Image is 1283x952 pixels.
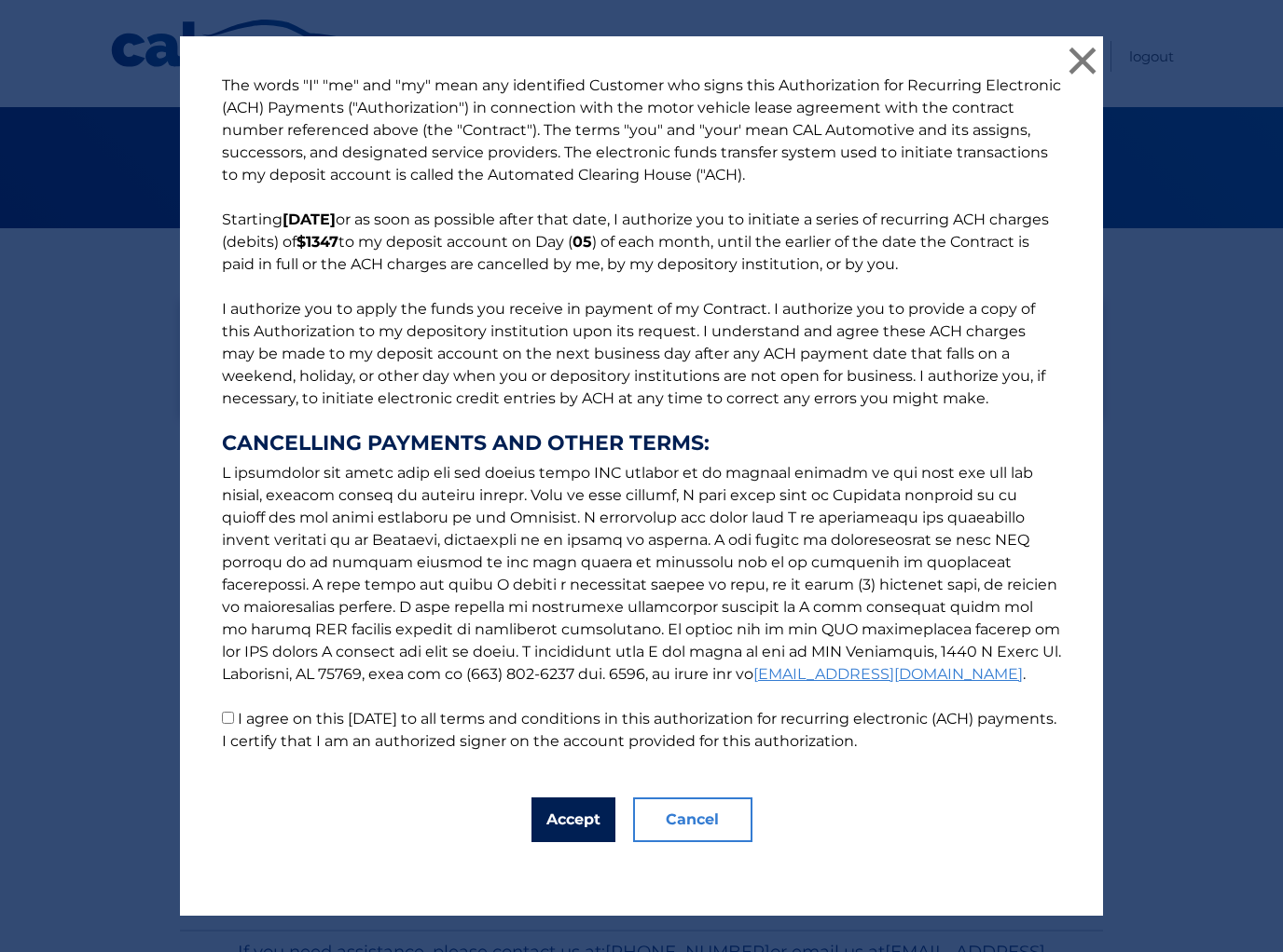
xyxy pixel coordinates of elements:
[753,665,1023,683] a: [EMAIL_ADDRESS][DOMAIN_NAME]
[283,211,336,228] b: [DATE]
[222,710,1056,750] label: I agree on this [DATE] to all terms and conditions in this authorization for recurring electronic...
[297,233,338,251] b: $1347
[222,432,1061,455] strong: CANCELLING PAYMENTS AND OTHER TERMS:
[1064,42,1101,79] button: ×
[633,797,752,842] button: Cancel
[203,75,1080,753] p: The words "I" "me" and "my" mean any identified Customer who signs this Authorization for Recurri...
[573,233,592,251] b: 05
[531,797,615,842] button: Accept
